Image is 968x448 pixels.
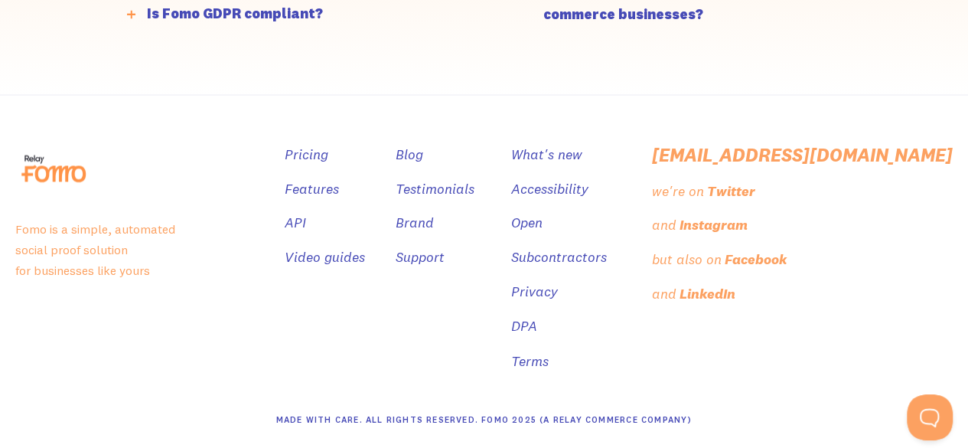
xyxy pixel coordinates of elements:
[511,281,558,303] a: Privacy
[680,283,735,306] div: LinkedIn
[725,249,787,271] div: Facebook
[511,144,582,166] a: What's new
[396,144,423,166] a: Blog
[285,144,328,166] a: Pricing
[511,247,607,269] a: Subcontractors
[652,214,676,237] div: and
[725,249,790,271] a: Facebook
[680,214,751,237] a: Instagram
[907,394,953,440] iframe: Toggle Customer Support
[652,181,704,203] div: we're on
[285,178,339,201] a: Features
[511,212,543,234] a: Open
[511,350,549,372] a: Terms
[15,219,254,280] p: Fomo is a simple, automated social proof solution for businesses like yours
[680,214,748,237] div: Instagram
[511,178,588,201] a: Accessibility
[285,212,306,234] a: API
[707,181,755,203] div: Twitter
[396,212,434,234] a: Brand
[285,247,365,269] a: Video guides
[396,178,474,201] a: Testimonials
[396,247,445,269] a: Support
[276,408,693,430] div: Made With Care. All Rights Reserved. Fomo 2025 (A Relay Commerce Company)
[511,316,537,338] a: DPA
[707,181,758,203] a: Twitter
[652,283,676,306] div: and
[680,283,738,306] a: LinkedIn
[652,249,722,271] div: but also on
[652,144,953,166] a: [EMAIL_ADDRESS][DOMAIN_NAME]
[147,3,323,25] div: Is Fomo GDPR compliant?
